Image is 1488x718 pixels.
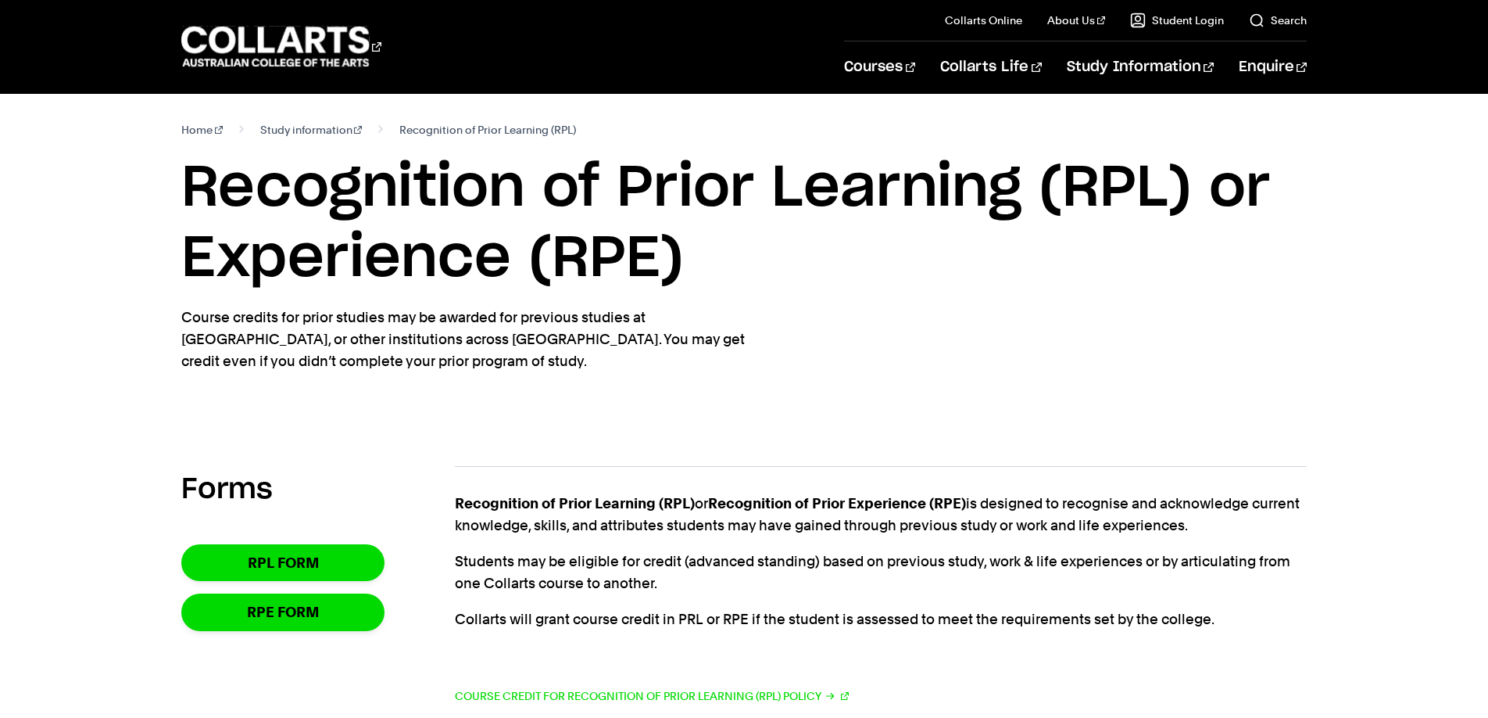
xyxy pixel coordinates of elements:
[399,119,576,141] span: Recognition of Prior Learning (RPL)
[181,544,385,581] a: RPL Form
[455,493,1307,537] p: or is designed to recognise and acknowledge current knowledge, skills, and attributes students ma...
[181,307,752,372] p: Course credits for prior studies may be awarded for previous studies at [GEOGRAPHIC_DATA], or oth...
[940,41,1041,93] a: Collarts Life
[1239,41,1307,93] a: Enquire
[181,153,1307,294] h1: Recognition of Prior Learning (RPL) or Experience (RPE)
[181,472,273,507] h2: Forms
[455,609,1307,630] p: Collarts will grant course credit in PRL or RPE if the student is assessed to meet the requiremen...
[1130,13,1224,28] a: Student Login
[1047,13,1105,28] a: About Us
[181,594,385,630] a: RPE form
[260,119,363,141] a: Study information
[455,551,1307,594] p: Students may be eligible for credit (advanced standing) based on previous study, work & life expe...
[181,24,381,69] div: Go to homepage
[708,495,966,512] strong: Recognition of Prior Experience (RPE)
[455,495,695,512] strong: Recognition of Prior Learning (RPL)
[1067,41,1214,93] a: Study Information
[844,41,915,93] a: Courses
[1249,13,1307,28] a: Search
[181,119,223,141] a: Home
[945,13,1022,28] a: Collarts Online
[455,685,849,707] a: Course Credit for Recognition of Prior Learning (RPL) Policy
